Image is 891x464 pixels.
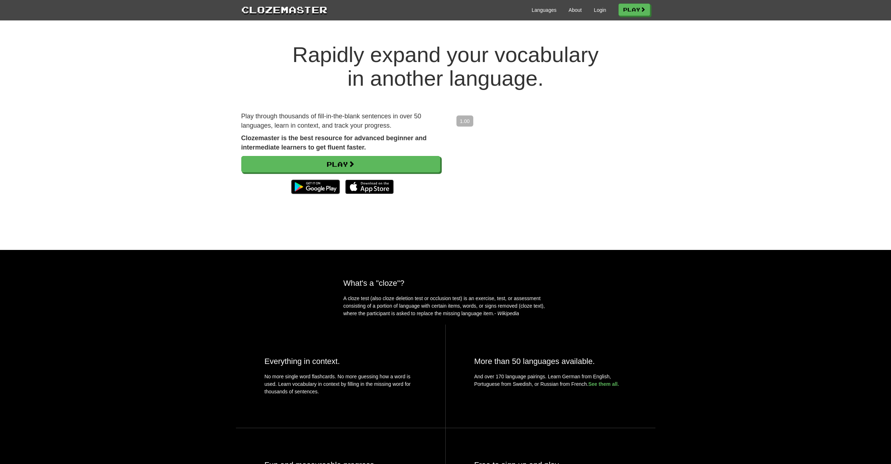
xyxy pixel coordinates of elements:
[345,180,394,194] img: Download_on_the_App_Store_Badge_US-UK_135x40-25178aeef6eb6b83b96f5f2d004eda3bffbb37122de64afbaef7...
[569,6,582,14] a: About
[474,373,627,388] p: And over 170 language pairings. Learn German from English, Portuguese from Swedish, or Russian fr...
[288,176,343,198] img: Get it on Google Play
[241,156,440,172] a: Play
[588,381,619,387] a: See them all.
[241,3,327,16] a: Clozemaster
[343,295,548,317] p: A cloze test (also cloze deletion test or occlusion test) is an exercise, test, or assessment con...
[619,4,650,16] a: Play
[474,357,627,366] h2: More than 50 languages available.
[265,357,417,366] h2: Everything in context.
[532,6,556,14] a: Languages
[494,311,519,316] em: - Wikipedia
[265,373,417,399] p: No more single word flashcards. No more guessing how a word is used. Learn vocabulary in context ...
[241,112,440,130] p: Play through thousands of fill-in-the-blank sentences in over 50 languages, learn in context, and...
[343,279,548,288] h2: What's a "cloze"?
[594,6,606,14] a: Login
[241,134,427,151] strong: Clozemaster is the best resource for advanced beginner and intermediate learners to get fluent fa...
